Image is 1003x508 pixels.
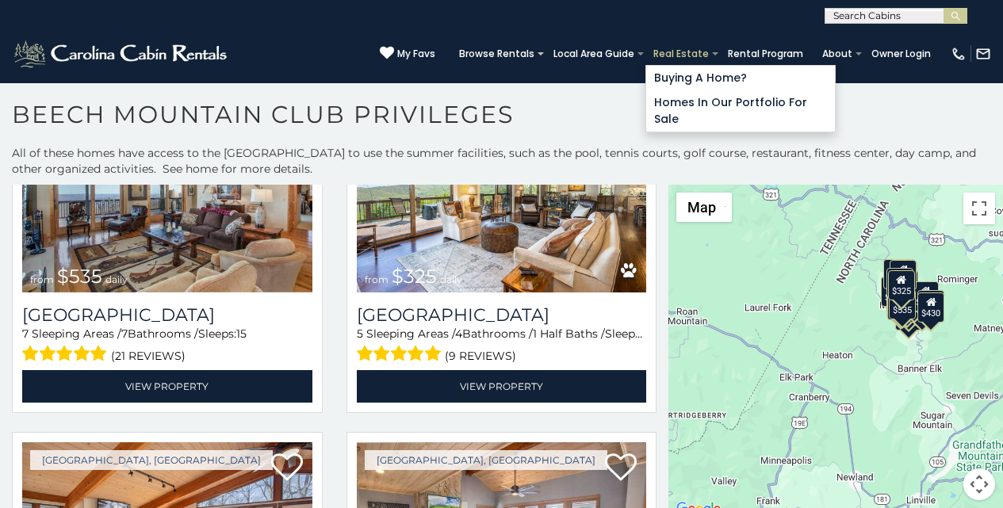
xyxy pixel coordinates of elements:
[236,327,247,341] span: 15
[814,43,860,65] a: About
[111,346,186,366] span: (21 reviews)
[445,346,516,366] span: (9 reviews)
[533,327,605,341] span: 1 Half Baths /
[57,265,102,288] span: $535
[105,273,128,285] span: daily
[392,265,437,288] span: $325
[451,43,542,65] a: Browse Rentals
[643,327,654,341] span: 14
[676,193,732,222] button: Change map style
[890,260,917,290] div: $325
[22,304,312,326] h3: Southern Star Lodge
[30,273,54,285] span: from
[357,98,647,292] a: Beech Mountain Vista from $325 daily
[365,273,389,285] span: from
[605,452,637,485] a: Add to favorites
[22,98,312,292] a: Southern Star Lodge from $535 daily
[357,304,647,326] h3: Beech Mountain Vista
[912,281,939,311] div: $200
[455,327,462,341] span: 4
[357,326,647,366] div: Sleeping Areas / Bathrooms / Sleeps:
[645,43,717,65] a: Real Estate
[963,193,995,224] button: Toggle fullscreen view
[22,327,29,341] span: 7
[881,277,908,307] div: $425
[22,370,312,403] a: View Property
[975,46,991,62] img: mail-regular-white.png
[380,46,435,62] a: My Favs
[357,370,647,403] a: View Property
[271,452,303,485] a: Add to favorites
[365,450,607,470] a: [GEOGRAPHIC_DATA], [GEOGRAPHIC_DATA]
[918,290,945,320] div: $165
[889,289,916,319] div: $535
[720,43,811,65] a: Rental Program
[357,98,647,292] img: Beech Mountain Vista
[30,450,273,470] a: [GEOGRAPHIC_DATA], [GEOGRAPHIC_DATA]
[646,90,835,132] a: Homes in Our Portfolio For Sale
[22,98,312,292] img: Southern Star Lodge
[22,304,312,326] a: [GEOGRAPHIC_DATA]
[863,43,939,65] a: Owner Login
[357,304,647,326] a: [GEOGRAPHIC_DATA]
[888,270,915,300] div: $325
[883,259,910,289] div: $150
[687,199,716,216] span: Map
[887,290,914,320] div: $230
[917,292,944,323] div: $430
[440,273,462,285] span: daily
[886,268,913,298] div: $310
[357,327,363,341] span: 5
[12,38,232,70] img: White-1-2.png
[546,43,642,65] a: Local Area Guide
[397,47,435,61] span: My Favs
[22,326,312,366] div: Sleeping Areas / Bathrooms / Sleeps:
[646,66,835,90] a: Buying A Home?
[121,327,128,341] span: 7
[963,468,995,500] button: Map camera controls
[951,46,967,62] img: phone-regular-white.png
